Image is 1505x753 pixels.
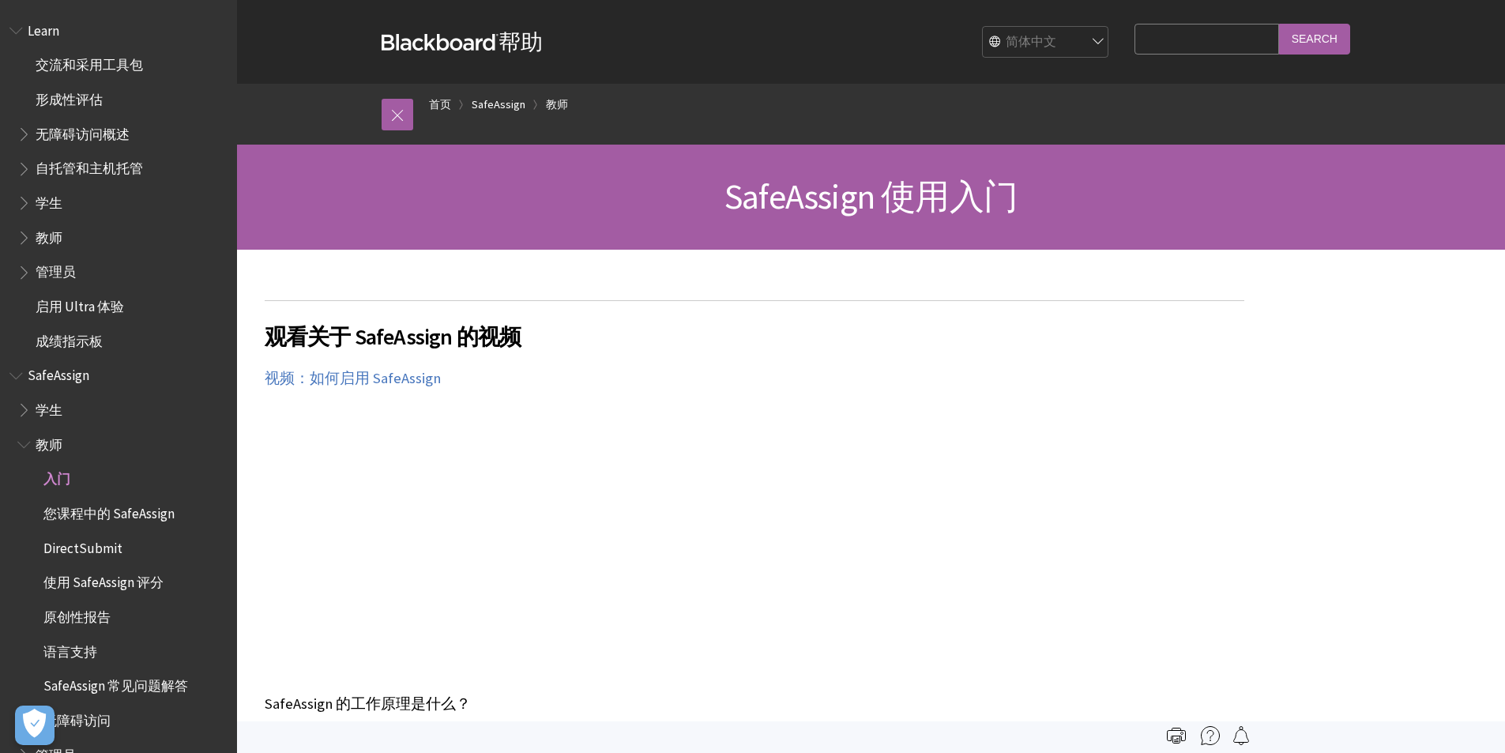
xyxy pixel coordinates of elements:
[36,259,76,280] span: 管理员
[429,95,451,115] a: 首页
[43,570,164,591] span: 使用 SafeAssign 评分
[15,706,55,745] button: Open Preferences
[1201,726,1220,745] img: More help
[43,535,122,556] span: DirectSubmit
[36,328,103,349] span: 成绩指示板
[724,175,1018,218] span: SafeAssign 使用入门
[28,363,89,384] span: SafeAssign
[36,431,62,453] span: 教师
[43,604,111,625] span: 原创性报告
[265,694,1244,714] p: SafeAssign 的工作原理是什么？
[9,17,228,355] nav: Book outline for Blackboard Learn Help
[43,466,70,488] span: 入门
[1232,726,1251,745] img: Follow this page
[36,156,143,177] span: 自托管和主机托管
[265,300,1244,353] h2: 观看关于 SafeAssign 的视频
[382,28,543,56] a: Blackboard帮助
[36,397,62,418] span: 学生
[1279,24,1350,55] input: Search
[36,293,124,314] span: 启用 Ultra 体验
[36,52,143,73] span: 交流和采用工具包
[43,500,175,521] span: 您课程中的 SafeAssign
[43,707,111,729] span: 无障碍访问
[382,34,499,51] strong: Blackboard
[36,86,103,107] span: 形成性评估
[546,95,568,115] a: 教师
[28,17,59,39] span: Learn
[43,638,97,660] span: 语言支持
[265,369,441,388] a: 视频：如何启用 SafeAssign
[36,121,130,142] span: 无障碍访问概述
[1167,726,1186,745] img: Print
[983,27,1109,58] select: Site Language Selector
[472,95,525,115] a: SafeAssign
[43,672,188,694] span: SafeAssign 常见问题解答
[36,190,62,211] span: 学生
[36,224,62,246] span: 教师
